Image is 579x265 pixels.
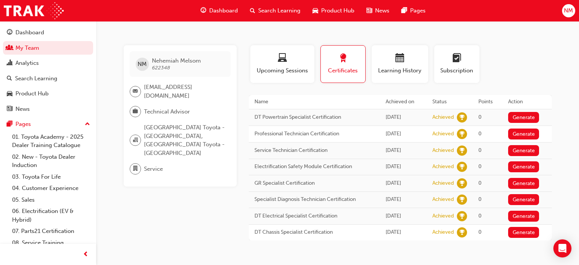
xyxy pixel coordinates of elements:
span: prev-icon [83,250,89,259]
td: Professional Technician Certification [249,126,380,142]
button: Generate [508,145,539,156]
button: Learning History [372,45,428,83]
span: Learning History [377,66,423,75]
div: Achieved [432,229,454,236]
a: Product Hub [3,87,93,101]
span: department-icon [133,164,138,174]
span: Pages [410,6,426,15]
span: Fri Sep 07 2018 00:00:00 GMT+1000 (Australian Eastern Standard Time) [386,213,401,219]
span: 0 [478,180,481,186]
span: calendar-icon [395,54,404,64]
span: NM [138,60,147,69]
a: search-iconSearch Learning [244,3,306,18]
td: DT Chassis Specialist Certification [249,224,380,240]
span: news-icon [7,106,12,113]
span: learningplan-icon [452,54,461,64]
button: Upcoming Sessions [250,45,314,83]
span: learningRecordVerb_ACHIEVE-icon [457,162,467,172]
span: 0 [478,163,481,170]
span: [EMAIL_ADDRESS][DOMAIN_NAME] [144,83,225,100]
button: Generate [508,129,539,139]
button: DashboardMy TeamAnalyticsSearch LearningProduct HubNews [3,24,93,117]
span: 0 [478,114,481,120]
a: My Team [3,41,93,55]
a: 03. Toyota For Life [9,171,93,183]
a: 08. Service Training [9,237,93,249]
span: search-icon [7,75,12,82]
span: 622348 [152,64,170,71]
button: NM [562,4,575,17]
button: Generate [508,161,539,172]
div: News [15,105,30,113]
span: news-icon [366,6,372,15]
button: Generate [508,112,539,123]
span: 0 [478,147,481,153]
span: briefcase-icon [133,107,138,116]
span: Technical Advisor [144,107,190,116]
span: 0 [478,130,481,137]
td: DT Electrical Specialist Certification [249,208,380,225]
div: Achieved [432,130,454,138]
button: Generate [508,178,539,189]
span: News [375,6,389,15]
a: 04. Customer Experience [9,182,93,194]
span: learningRecordVerb_ACHIEVE-icon [457,227,467,237]
span: learningRecordVerb_ACHIEVE-icon [457,129,467,139]
th: Name [249,95,380,109]
span: Fri Nov 03 2023 21:34:53 GMT+1100 (Australian Eastern Daylight Time) [386,114,401,120]
span: learningRecordVerb_ACHIEVE-icon [457,178,467,188]
button: Pages [3,117,93,131]
span: Service [144,165,163,173]
div: Search Learning [15,74,57,83]
span: Tue Mar 28 2023 01:00:00 GMT+1100 (Australian Eastern Daylight Time) [386,147,401,153]
td: Electrification Safety Module Certification [249,159,380,175]
a: Search Learning [3,72,93,86]
span: Subscription [440,66,474,75]
a: Analytics [3,56,93,70]
span: Nehemiah Melsom [152,57,201,64]
div: Product Hub [15,89,49,98]
span: learningRecordVerb_ACHIEVE-icon [457,146,467,156]
span: 0 [478,196,481,202]
span: email-icon [133,87,138,97]
span: 0 [478,213,481,219]
span: learningRecordVerb_ACHIEVE-icon [457,195,467,205]
a: 01. Toyota Academy - 2025 Dealer Training Catalogue [9,131,93,151]
span: car-icon [312,6,318,15]
div: Achieved [432,163,454,170]
a: 05. Sales [9,194,93,206]
span: award-icon [339,54,348,64]
span: Fri Jun 30 2017 00:00:00 GMT+1000 (Australian Eastern Standard Time) [386,229,401,235]
a: 06. Electrification (EV & Hybrid) [9,205,93,225]
button: Generate [508,194,539,205]
span: NM [564,6,573,15]
span: Search Learning [258,6,300,15]
span: Fri Feb 10 2023 01:00:00 GMT+1100 (Australian Eastern Daylight Time) [386,180,401,186]
span: Tue Mar 28 2023 01:00:00 GMT+1100 (Australian Eastern Daylight Time) [386,163,401,170]
span: Upcoming Sessions [256,66,309,75]
span: learningRecordVerb_ACHIEVE-icon [457,211,467,221]
button: Certificates [320,45,366,83]
td: GR Specialist Certification [249,175,380,192]
span: chart-icon [7,60,12,67]
td: Specialist Diagnosis Technician Certification [249,191,380,208]
button: Generate [508,227,539,238]
div: Achieved [432,114,454,121]
span: car-icon [7,90,12,97]
span: Product Hub [321,6,354,15]
button: Generate [508,211,539,222]
span: up-icon [85,119,90,129]
a: news-iconNews [360,3,395,18]
a: 02. New - Toyota Dealer Induction [9,151,93,171]
th: Action [502,95,551,109]
div: Achieved [432,147,454,154]
span: laptop-icon [278,54,287,64]
span: guage-icon [7,29,12,36]
span: Dashboard [209,6,238,15]
img: Trak [4,2,64,19]
span: pages-icon [7,121,12,128]
div: Dashboard [15,28,44,37]
span: Fri Sep 07 2018 00:00:00 GMT+1000 (Australian Eastern Standard Time) [386,196,401,202]
a: 07. Parts21 Certification [9,225,93,237]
